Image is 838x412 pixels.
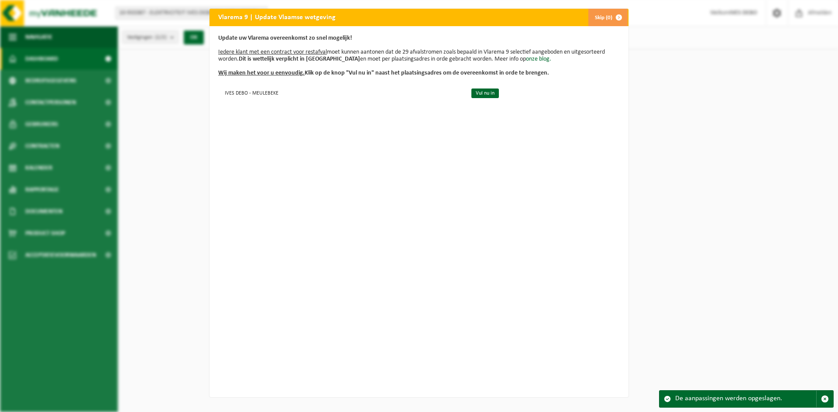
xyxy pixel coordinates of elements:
[218,70,305,76] u: Wij maken het voor u eenvoudig.
[471,89,499,98] a: Vul nu in
[526,56,551,62] a: onze blog.
[218,85,464,100] td: IVES DEBO - MEULEBEKE
[588,9,628,26] button: Skip (0)
[218,35,352,41] b: Update uw Vlarema overeenkomst zo snel mogelijk!
[209,9,344,25] h2: Vlarema 9 | Update Vlaamse wetgeving
[218,49,327,55] u: Iedere klant met een contract voor restafval
[218,70,549,76] b: Klik op de knop "Vul nu in" naast het plaatsingsadres om de overeenkomst in orde te brengen.
[218,35,620,77] p: moet kunnen aantonen dat de 29 afvalstromen zoals bepaald in Vlarema 9 selectief aangeboden en ui...
[239,56,360,62] b: Dit is wettelijk verplicht in [GEOGRAPHIC_DATA]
